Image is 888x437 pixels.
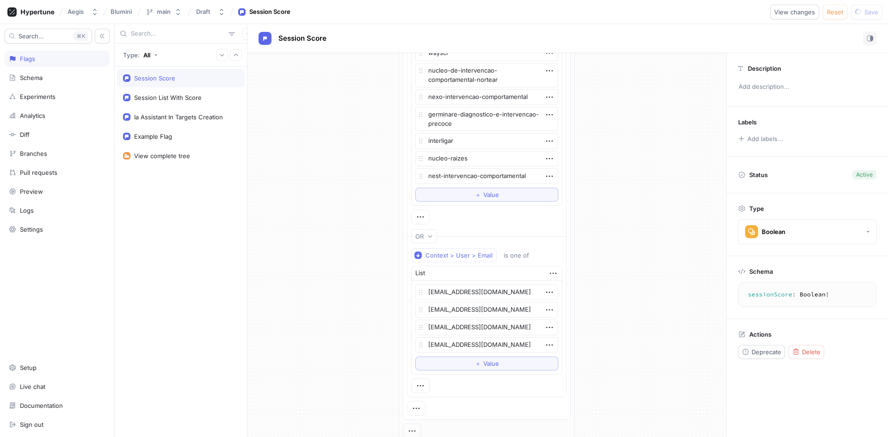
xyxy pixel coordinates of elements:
button: ＋Value [415,188,558,202]
button: Reset [823,5,847,19]
p: Schema [749,268,773,275]
textarea: nest-intervencao-comportamental [415,168,558,184]
button: Save [851,5,882,19]
textarea: nexo-intervencao-comportamental [415,89,558,105]
span: Value [483,361,499,366]
div: Flags [20,55,35,62]
div: Pull requests [20,169,57,176]
button: Aegis [64,4,102,19]
button: is one of [499,248,543,262]
div: Session List With Score [134,94,202,101]
div: Session Score [134,74,175,82]
p: Type [749,205,764,212]
div: Session Score [249,7,290,17]
span: Deprecate [752,349,781,355]
div: Analytics [20,112,45,119]
button: Delete [789,345,824,359]
div: All [143,51,150,59]
div: Settings [20,226,43,233]
button: Expand all [216,49,228,61]
div: OR [415,233,424,240]
textarea: nucleo-raizes [415,151,558,166]
span: Delete [802,349,820,355]
button: Add labels... [735,133,786,145]
p: Type: [123,51,140,59]
button: Collapse all [230,49,242,61]
span: Search... [18,33,44,39]
div: Experiments [20,93,55,100]
a: Documentation [5,398,110,413]
span: ＋ [475,361,481,366]
div: List [415,269,425,278]
textarea: interligar [415,133,558,149]
textarea: nucleo-de-intervencao-comportamental-nortear [415,63,558,87]
div: Example Flag [134,133,172,140]
textarea: germinare-diagnostico-e-intervencao-precoce [415,107,558,131]
textarea: sessionScore: Boolean! [742,286,872,303]
p: Labels [738,118,757,126]
div: Branches [20,150,47,157]
div: Logs [20,207,34,214]
div: Schema [20,74,43,81]
button: Deprecate [738,345,785,359]
div: Active [856,171,873,179]
textarea: [EMAIL_ADDRESS][DOMAIN_NAME] [415,284,558,300]
button: Draft [192,4,229,19]
textarea: waysci [415,45,558,61]
button: Context > User > Email [411,248,497,262]
div: Preview [20,188,43,195]
div: Sign out [20,421,43,428]
span: View changes [774,9,815,15]
div: Live chat [20,383,45,390]
div: View complete tree [134,152,190,160]
button: View changes [770,5,819,19]
div: Diff [20,131,30,138]
button: Search...K [5,29,92,43]
div: Context > User > Email [425,252,493,259]
p: Add description... [734,79,880,95]
textarea: [EMAIL_ADDRESS][DOMAIN_NAME] [415,320,558,335]
button: Type: All [120,47,161,63]
p: Description [748,65,781,72]
div: Documentation [20,402,63,409]
span: Session Score [278,35,327,42]
span: ＋ [475,192,481,197]
div: main [157,8,171,16]
button: OR [411,229,437,243]
p: Actions [749,331,771,338]
span: Reset [827,9,843,15]
div: Setup [20,364,37,371]
input: Search... [131,29,225,38]
div: K [74,31,88,41]
div: is one of [504,252,529,259]
textarea: [EMAIL_ADDRESS][DOMAIN_NAME] [415,302,558,318]
div: Boolean [762,228,785,236]
button: ＋Value [415,357,558,370]
div: Draft [196,8,210,16]
span: Blumini [111,8,132,15]
p: Status [749,168,768,181]
span: Value [483,192,499,197]
div: Ia Assistant In Targets Creation [134,113,223,121]
span: Save [864,9,878,15]
button: Boolean [738,219,877,244]
div: Aegis [68,8,84,16]
textarea: [EMAIL_ADDRESS][DOMAIN_NAME] [415,337,558,353]
button: main [142,4,185,19]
